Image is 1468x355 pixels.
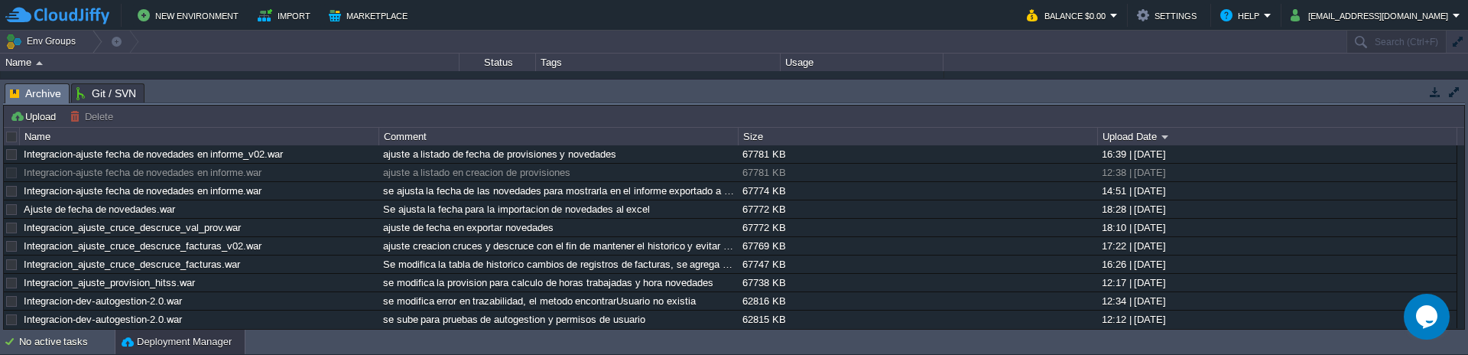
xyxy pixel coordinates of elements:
div: 17:22 | [DATE] [1098,237,1456,255]
a: Integracion_ajuste_cruce_descruce_val_prov.war [24,222,241,233]
span: Git / SVN [76,84,136,103]
div: 67738 KB [739,274,1096,291]
div: ajuste de fecha en exportar novedades [379,219,737,236]
button: Deployment Manager [122,334,232,350]
div: No active tasks [19,330,115,354]
div: se modifica error en trazabilidad, el metodo encontrarUsuario no existia [379,292,737,310]
img: AMDAwAAAACH5BAEAAAAALAAAAAABAAEAAAICRAEAOw== [36,61,43,65]
button: Env Groups [5,31,81,52]
a: Integracion-ajuste fecha de novedades en informe_v02.war [24,148,283,160]
a: Integracion-dev-autogestion-2.0.war [24,314,182,325]
a: Integracion_ajuste_cruce_descruce_facturas_v02.war [24,240,261,252]
div: 18:10 | [DATE] [1098,219,1456,236]
div: Comment [380,128,738,145]
div: se modifica la provision para calculo de horas trabajadas y hora novedades [379,274,737,291]
div: 18:28 | [DATE] [1098,200,1456,218]
button: Import [258,6,315,24]
button: Upload [10,109,60,123]
div: Upload Date [1099,128,1457,145]
div: 67772 KB [739,219,1096,236]
div: 12:12 | [DATE] [1098,311,1456,328]
a: Ajuste de fecha de novedades.war [24,204,175,215]
button: Delete [70,109,118,123]
a: Integracion_ajuste_cruce_descruce_facturas.war [24,259,240,270]
div: 67769 KB [739,237,1096,255]
div: 11% [859,71,908,112]
div: ajuste creacion cruces y descruce con el fin de mantener el historico y evitar recalculos en line... [379,237,737,255]
div: 16:26 | [DATE] [1098,256,1456,273]
div: se ajusta la fecha de las novedades para mostrarla en el informe exportado a excel. [379,182,737,200]
div: Running [460,71,536,112]
button: Marketplace [329,6,412,24]
div: Tags [537,54,780,71]
div: ajuste a listado en creacion de provisiones [379,164,737,181]
img: AMDAwAAAACH5BAEAAAAALAAAAAABAAEAAAICRAEAOw== [1,71,13,112]
button: New Environment [138,6,243,24]
button: [EMAIL_ADDRESS][DOMAIN_NAME] [1291,6,1453,24]
iframe: chat widget [1404,294,1453,340]
div: 67747 KB [739,256,1096,273]
a: Integracion-ajuste fecha de novedades en informe.war [24,185,261,197]
button: Balance $0.00 [1027,6,1110,24]
button: Help [1220,6,1264,24]
div: 12 / 70 [805,71,835,112]
div: Se modifica la tabla de historico cambios de registros de facturas, se agrega el maestro estados ... [379,256,737,273]
button: Settings [1137,6,1201,24]
div: Name [21,128,378,145]
a: Integracion-ajuste fecha de novedades en informe.war [24,167,261,178]
img: AMDAwAAAACH5BAEAAAAALAAAAAABAAEAAAICRAEAOw== [14,71,35,112]
a: Orbit [41,77,62,93]
div: 67772 KB [739,200,1096,218]
div: 12:38 | [DATE] [1098,164,1456,181]
span: Archive [10,84,61,103]
div: 67781 KB [739,164,1096,181]
div: Status [460,54,535,71]
div: 62816 KB [739,292,1096,310]
div: 12:17 | [DATE] [1098,274,1456,291]
div: 12:34 | [DATE] [1098,292,1456,310]
div: 16:39 | [DATE] [1098,145,1456,163]
div: Name [2,54,459,71]
div: se sube para pruebas de autogestion y permisos de usuario [379,311,737,328]
img: CloudJiffy [5,6,109,25]
div: Size [739,128,1097,145]
div: 67774 KB [739,182,1096,200]
a: Integracion-dev-autogestion-2.0.war [24,295,182,307]
div: 62815 KB [739,311,1096,328]
div: ajuste a listado de fecha de provisiones y novedades [379,145,737,163]
div: 14:51 | [DATE] [1098,182,1456,200]
div: 67781 KB [739,145,1096,163]
div: Usage [781,54,943,71]
div: Se ajusta la fecha para la importacion de novedades al excel [379,200,737,218]
a: Integracion_ajuste_provision_hitss.war [24,277,195,288]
